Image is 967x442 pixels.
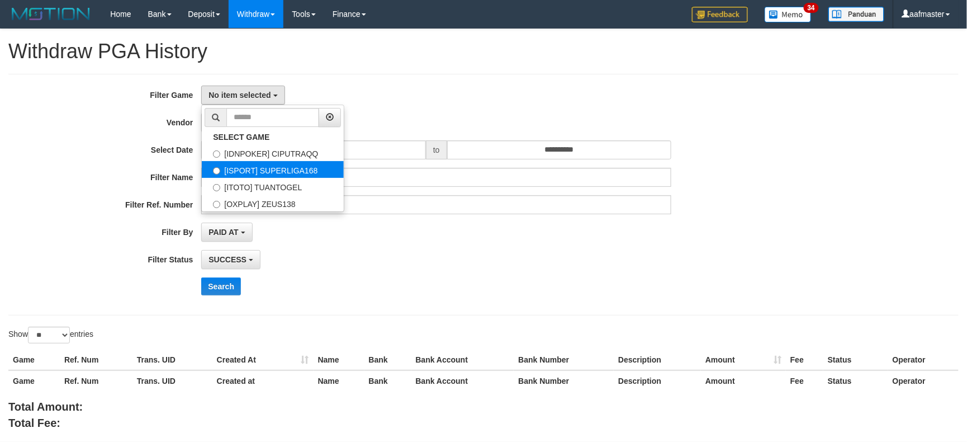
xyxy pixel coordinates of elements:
[60,370,132,391] th: Ref. Num
[765,7,812,22] img: Button%20Memo.svg
[212,350,314,370] th: Created At
[828,7,884,22] img: panduan.png
[202,161,344,178] label: [ISPORT] SUPERLIGA168
[364,370,411,391] th: Bank
[692,7,748,22] img: Feedback.jpg
[60,350,132,370] th: Ref. Num
[201,250,260,269] button: SUCCESS
[786,350,823,370] th: Fee
[212,370,314,391] th: Created at
[8,401,83,413] b: Total Amount:
[202,195,344,211] label: [OXPLAY] ZEUS138
[132,350,212,370] th: Trans. UID
[888,370,959,391] th: Operator
[888,350,959,370] th: Operator
[208,91,271,100] span: No item selected
[314,350,364,370] th: Name
[514,370,614,391] th: Bank Number
[701,350,786,370] th: Amount
[202,144,344,161] label: [IDNPOKER] CIPUTRAQQ
[786,370,823,391] th: Fee
[213,167,220,175] input: [ISPORT] SUPERLIGA168
[213,184,220,191] input: [ITOTO] TUANTOGEL
[514,350,614,370] th: Bank Number
[201,278,241,295] button: Search
[8,327,93,344] label: Show entries
[823,350,888,370] th: Status
[614,370,701,391] th: Description
[208,255,247,264] span: SUCCESS
[213,133,269,142] b: SELECT GAME
[8,6,93,22] img: MOTION_logo.png
[614,350,701,370] th: Description
[701,370,786,391] th: Amount
[202,130,344,144] a: SELECT GAME
[202,178,344,195] label: [ITOTO] TUANTOGEL
[364,350,411,370] th: Bank
[28,327,70,344] select: Showentries
[314,370,364,391] th: Name
[823,370,888,391] th: Status
[426,140,447,159] span: to
[411,370,514,391] th: Bank Account
[804,3,819,13] span: 34
[201,223,252,242] button: PAID AT
[201,86,285,105] button: No item selected
[8,350,60,370] th: Game
[8,417,60,429] b: Total Fee:
[213,201,220,208] input: [OXPLAY] ZEUS138
[411,350,514,370] th: Bank Account
[8,370,60,391] th: Game
[213,151,220,158] input: [IDNPOKER] CIPUTRAQQ
[8,40,959,63] h1: Withdraw PGA History
[208,228,238,237] span: PAID AT
[132,370,212,391] th: Trans. UID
